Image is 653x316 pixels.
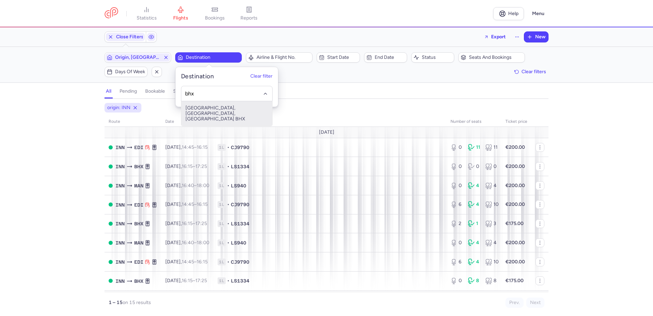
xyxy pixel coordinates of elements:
[522,69,546,74] span: Clear filters
[195,221,207,226] time: 17:25
[450,277,462,284] div: 0
[134,163,143,170] span: Birmingham International Airport, Birmingham, United Kingdom
[185,90,269,97] input: -searchbox
[227,182,230,189] span: •
[450,259,462,265] div: 6
[535,34,545,40] span: New
[165,201,208,207] span: [DATE],
[134,182,143,189] span: Ringway International Airport, Manchester, United Kingdom
[231,201,249,208] span: CJ9790
[450,182,462,189] div: 0
[105,32,146,42] button: Close Filters
[450,144,462,151] div: 0
[115,163,125,170] span: Innsbruck-kranebitten, Innsbruck, Austria
[182,163,207,169] span: –
[485,220,497,227] div: 3
[164,6,198,21] a: flights
[493,7,524,20] a: Help
[182,201,208,207] span: –
[505,278,524,284] strong: €175.00
[175,52,242,63] button: Destination
[129,6,164,21] a: statistics
[232,6,266,21] a: reports
[205,15,225,21] span: bookings
[105,7,118,20] a: CitizenPlane red outlined logo
[218,259,226,265] span: 1L
[218,144,226,151] span: 1L
[182,183,194,188] time: 16:40
[105,117,161,127] th: route
[505,259,525,265] strong: €200.00
[231,277,249,284] span: LS1334
[508,11,518,16] span: Help
[106,88,111,94] h4: all
[524,32,548,42] button: New
[468,239,480,246] div: 4
[505,144,525,150] strong: €200.00
[468,182,480,189] div: 4
[227,277,230,284] span: •
[246,52,312,63] button: Airline & Flight No.
[165,183,209,188] span: [DATE],
[501,117,531,127] th: Ticket price
[218,239,226,246] span: 1L
[197,183,209,188] time: 18:00
[480,31,510,42] button: Export
[485,239,497,246] div: 4
[182,163,193,169] time: 16:15
[107,104,130,111] span: origin: INN
[227,163,230,170] span: •
[231,259,249,265] span: CJ9790
[134,239,143,247] span: MAN
[450,239,462,246] div: 0
[134,258,143,266] span: Edinburgh, Edinburgh, United Kingdom
[231,220,249,227] span: LS1334
[227,144,230,151] span: •
[231,144,249,151] span: CJ9790
[227,239,230,246] span: •
[446,117,501,127] th: number of seats
[173,88,191,94] h4: sold out
[115,55,161,60] span: Origin, [GEOGRAPHIC_DATA]
[195,278,207,284] time: 17:25
[186,55,239,60] span: Destination
[450,201,462,208] div: 6
[218,163,226,170] span: 1L
[182,221,207,226] span: –
[250,74,273,79] button: Clear filter
[485,182,497,189] div: 4
[182,259,208,265] span: –
[181,101,272,126] span: [GEOGRAPHIC_DATA], [GEOGRAPHIC_DATA], [GEOGRAPHIC_DATA] BHX
[105,67,148,77] button: Days of week
[197,201,208,207] time: 16:15
[165,259,208,265] span: [DATE],
[161,117,213,127] th: date
[165,240,209,246] span: [DATE],
[485,277,497,284] div: 8
[327,55,357,60] span: Start date
[468,259,480,265] div: 4
[458,52,525,63] button: Seats and bookings
[218,182,226,189] span: 1L
[468,220,480,227] div: 1
[105,52,171,63] button: Origin, [GEOGRAPHIC_DATA]
[197,144,208,150] time: 16:15
[231,182,246,189] span: LS940
[213,117,446,127] th: Flight number
[468,144,480,151] div: 11
[115,144,125,151] span: Innsbruck-kranebitten, Innsbruck, Austria
[198,6,232,21] a: bookings
[485,163,497,170] div: 0
[182,278,193,284] time: 16:15
[218,277,226,284] span: 1L
[134,144,143,151] span: Edinburgh, Edinburgh, United Kingdom
[134,277,143,285] span: Birmingham International Airport, Birmingham, United Kingdom
[375,55,405,60] span: End date
[227,201,230,208] span: •
[182,144,208,150] span: –
[485,259,497,265] div: 10
[115,258,125,266] span: Innsbruck-kranebitten, Innsbruck, Austria
[116,34,143,40] span: Close Filters
[528,7,548,20] button: Menu
[182,240,194,246] time: 16:40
